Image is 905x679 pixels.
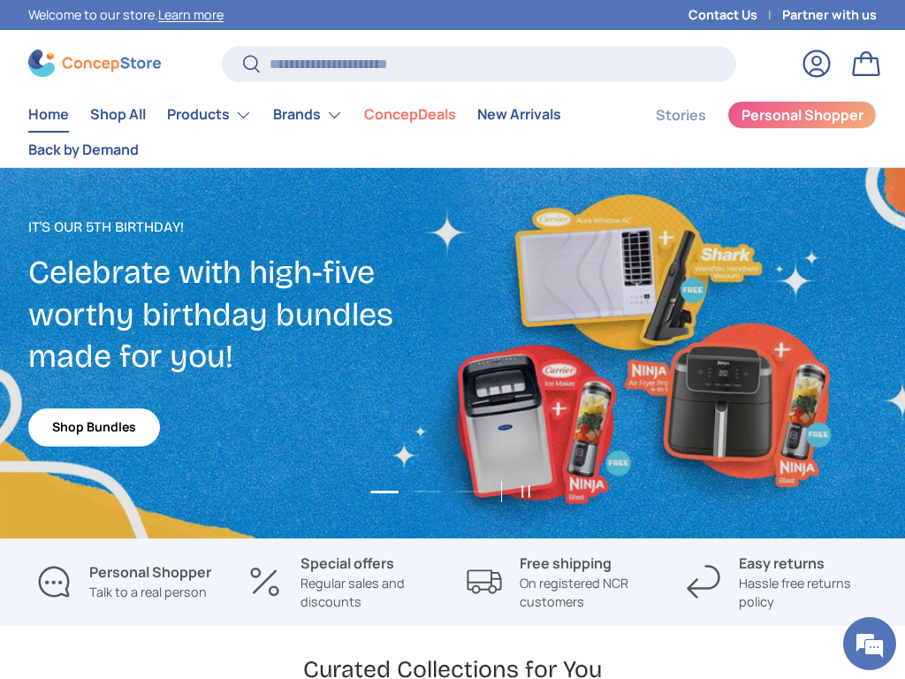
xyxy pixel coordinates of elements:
strong: Personal Shopper [89,562,211,582]
nav: Primary [28,97,613,167]
a: Learn more [158,6,224,23]
summary: Products [156,97,262,133]
a: Special offers Regular sales and discounts [247,553,438,612]
a: Shop All [90,97,146,132]
span: Personal Shopper [741,108,863,122]
a: Partner with us [782,5,877,25]
strong: Special offers [300,553,394,573]
nav: Secondary [613,97,877,167]
strong: Free shipping [520,553,612,573]
a: Personal Shopper [727,101,877,129]
strong: Easy returns [739,553,825,573]
a: ConcepDeals [364,97,456,132]
p: Welcome to our store. [28,5,224,25]
p: Talk to a real person [89,583,211,602]
a: Back by Demand [28,133,139,167]
a: New Arrivals [477,97,561,132]
a: Brands [273,97,343,133]
p: Hassle free returns policy [739,574,877,612]
a: Products [167,97,252,133]
p: It's our 5th Birthday! [28,217,452,238]
a: Free shipping On registered NCR customers [467,553,658,612]
p: On registered NCR customers [520,574,658,612]
h2: Celebrate with high-five worthy birthday bundles made for you! [28,252,452,378]
a: Contact Us [688,5,782,25]
summary: Brands [262,97,354,133]
a: Personal Shopper Talk to a real person [28,553,219,612]
img: ConcepStore [28,50,161,77]
a: Easy returns Hassle free returns policy [686,553,877,612]
a: Shop Bundles [28,408,160,446]
a: Stories [656,98,706,133]
a: Home [28,97,69,132]
p: Regular sales and discounts [300,574,438,612]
